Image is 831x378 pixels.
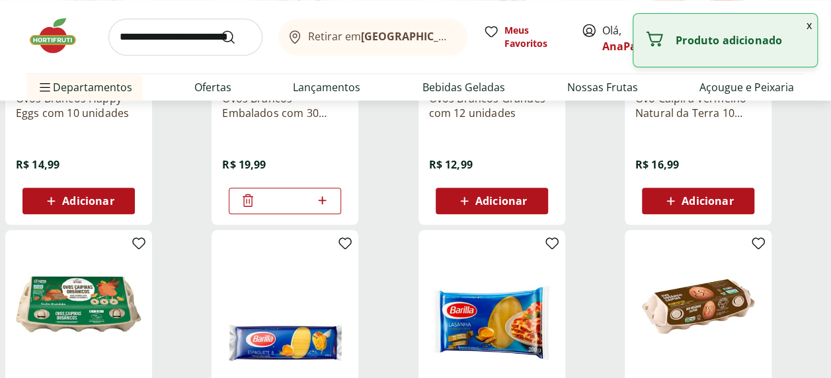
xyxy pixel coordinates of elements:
span: Adicionar [62,196,114,206]
button: Retirar em[GEOGRAPHIC_DATA]/[GEOGRAPHIC_DATA] [278,19,467,56]
a: Meus Favoritos [483,24,565,50]
span: R$ 16,99 [635,157,679,172]
a: Nossas Frutas [567,79,637,95]
span: R$ 12,99 [429,157,473,172]
a: Ovos Brancos Grandes com 12 unidades [429,91,555,120]
b: [GEOGRAPHIC_DATA]/[GEOGRAPHIC_DATA] [361,29,584,44]
img: Massa Com Ovos Lasanha Barilla 200G [429,241,555,366]
span: Retirar em [308,30,454,42]
button: Submit Search [220,29,252,45]
a: Ovos Brancos Embalados com 30 unidades [222,91,348,120]
a: AnaPaula [602,39,654,54]
span: R$ 19,99 [222,157,266,172]
a: Ovo Caipira Vermelho Natural da Terra 10 unidades [635,91,761,120]
a: Bebidas Geladas [422,79,505,95]
a: Lançamentos [293,79,360,95]
img: Macarrão Com Ovos Barilla Espaguete 500G [222,241,348,366]
a: Açougue e Peixaria [699,79,794,95]
p: Produto adicionado [676,34,807,47]
img: Hortifruti [26,16,93,56]
span: Olá, [602,22,661,54]
button: Adicionar [642,188,754,214]
img: Ovos Orgânicos Caipira Grandes Fazenda da Toca com 10 unidades [635,241,761,366]
input: search [108,19,262,56]
img: Ovo Caipira Orgânico Natural Da Terra com 10 unidade [16,241,141,366]
span: Departamentos [37,71,132,103]
span: R$ 14,99 [16,157,59,172]
a: Ofertas [194,79,231,95]
span: Adicionar [682,196,733,206]
button: Adicionar [22,188,135,214]
a: Ovos Brancos Happy Eggs com 10 unidades [16,91,141,120]
button: Fechar notificação [801,14,817,36]
button: Adicionar [436,188,548,214]
span: Adicionar [475,196,527,206]
span: Meus Favoritos [504,24,565,50]
button: Menu [37,71,53,103]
